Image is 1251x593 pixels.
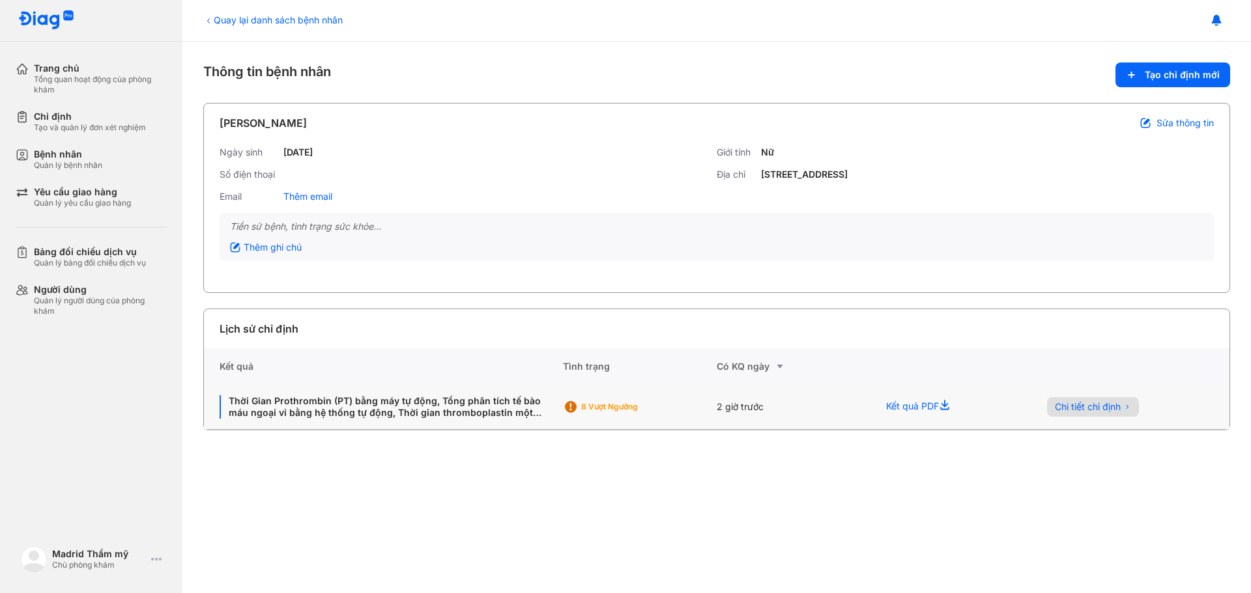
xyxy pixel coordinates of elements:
span: Chi tiết chỉ định [1055,401,1121,413]
span: Sửa thông tin [1157,117,1214,129]
div: Tạo và quản lý đơn xét nghiệm [34,122,146,133]
div: Tổng quan hoạt động của phòng khám [34,74,167,95]
div: Thêm email [283,191,332,202]
div: Nữ [761,146,774,158]
div: Bảng đối chiếu dịch vụ [34,246,146,258]
div: Quản lý người dùng của phòng khám [34,296,167,316]
div: Bệnh nhân [34,148,102,160]
div: Quản lý bệnh nhân [34,160,102,171]
div: Tình trạng [563,348,717,385]
div: Quản lý bảng đối chiếu dịch vụ [34,258,146,268]
div: Kết quả [204,348,563,385]
img: logo [21,546,47,572]
div: Có KQ ngày [717,359,870,374]
div: Chủ phòng khám [52,560,146,570]
button: Chi tiết chỉ định [1047,397,1139,417]
img: logo [18,10,74,31]
div: Yêu cầu giao hàng [34,186,131,198]
span: Tạo chỉ định mới [1145,69,1220,81]
div: [PERSON_NAME] [220,115,307,131]
div: [STREET_ADDRESS] [761,169,848,180]
div: Kết quả PDF [870,385,1031,430]
div: Thêm ghi chú [230,241,302,253]
div: Thông tin bệnh nhân [203,62,1230,87]
div: Giới tính [717,146,756,158]
button: Tạo chỉ định mới [1115,62,1230,87]
div: 8 Vượt ngưỡng [581,402,685,412]
div: [DATE] [283,146,313,158]
div: 2 giờ trước [717,385,870,430]
div: Trang chủ [34,62,167,74]
div: Chỉ định [34,111,146,122]
div: Số điện thoại [220,169,278,180]
div: Thời Gian Prothrombin (PT) bằng máy tự động, Tổng phân tích tế bào máu ngoại vi bằng hệ thống tự ... [220,395,547,419]
div: Ngày sinh [220,146,278,158]
div: Quay lại danh sách bệnh nhân [203,13,343,27]
div: Madrid Thẩm mỹ [52,548,146,560]
div: Email [220,191,278,202]
div: Người dùng [34,284,167,296]
div: Quản lý yêu cầu giao hàng [34,198,131,208]
div: Tiền sử bệnh, tình trạng sức khỏe... [230,221,1203,232]
div: Địa chỉ [717,169,756,180]
div: Lịch sử chỉ định [220,321,298,337]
